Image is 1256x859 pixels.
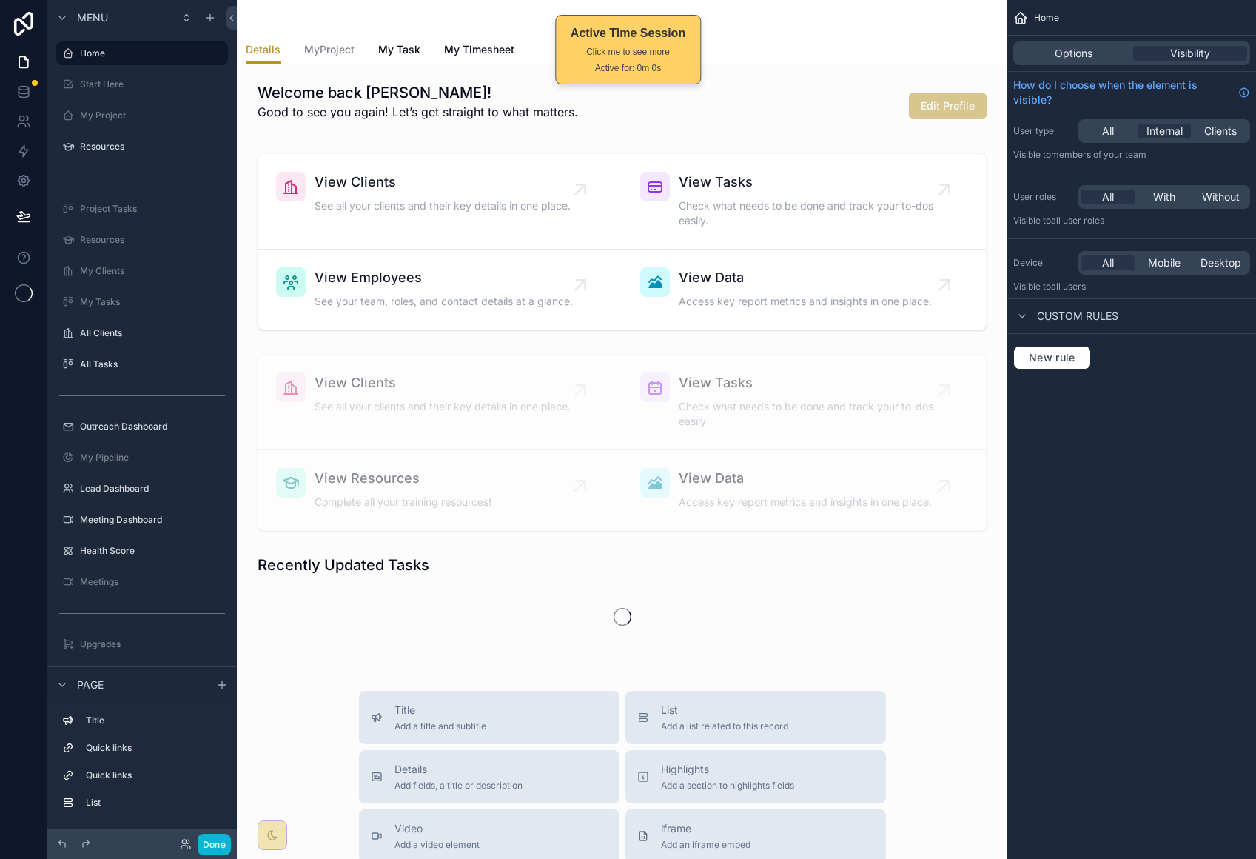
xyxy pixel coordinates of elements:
span: Page [77,678,104,692]
span: MyProject [304,42,355,57]
p: Visible to [1013,215,1250,227]
button: New rule [1013,346,1091,370]
label: Upgrades [80,638,225,650]
label: User roles [1013,191,1072,203]
span: New rule [1023,351,1081,364]
span: Options [1055,46,1092,61]
a: Home [56,41,228,65]
span: Visibility [1170,46,1210,61]
label: List [86,797,222,809]
span: Internal [1146,124,1183,138]
a: My Project [56,104,228,127]
span: How do I choose when the element is visible? [1013,78,1232,107]
span: iframe [661,821,750,836]
a: All Clients [56,321,228,345]
label: Lead Dashboard [80,483,225,495]
a: Project Tasks [56,197,228,221]
span: Desktop [1200,255,1241,270]
label: User type [1013,125,1072,137]
span: Add a title and subtitle [394,721,486,732]
a: My Clients [56,259,228,283]
span: Add an iframe embed [661,839,750,851]
span: List [661,703,788,718]
span: Add fields, a title or description [394,780,523,792]
span: Members of your team [1051,149,1146,160]
label: Health Score [80,545,225,557]
label: Resources [80,234,225,246]
p: Visible to [1013,149,1250,161]
a: My Pipeline [56,446,228,469]
a: Resources [56,228,228,252]
label: Home [80,47,219,59]
span: Add a list related to this record [661,721,788,732]
span: With [1153,190,1175,204]
label: Title [86,715,222,726]
button: HighlightsAdd a section to highlights fields [625,750,886,803]
span: All [1102,124,1114,138]
a: Start Here [56,73,228,96]
div: Click me to see more [571,45,685,59]
label: Start Here [80,78,225,90]
button: DetailsAdd fields, a title or description [359,750,619,803]
label: Meeting Dashboard [80,514,225,526]
a: MyProject [304,36,355,66]
span: all users [1051,281,1086,292]
a: Health Score [56,539,228,563]
label: Quick links [86,742,222,754]
a: Employees [56,664,228,687]
span: Title [394,703,486,718]
p: Visible to [1013,281,1250,293]
label: My Project [80,110,225,121]
a: Details [246,36,281,64]
span: All user roles [1051,215,1104,226]
a: My Timesheet [444,36,514,66]
div: Active for: 0m 0s [571,61,685,75]
a: Lead Dashboard [56,477,228,501]
a: My Task [378,36,420,66]
label: Meetings [80,576,225,588]
span: Home [1034,12,1059,24]
label: Resources [80,141,225,153]
label: Device [1013,257,1072,269]
label: My Tasks [80,296,225,308]
span: My Task [378,42,420,57]
span: All [1102,190,1114,204]
span: All [1102,255,1114,270]
a: Upgrades [56,632,228,656]
span: Without [1202,190,1240,204]
label: Quick links [86,769,222,781]
span: Video [394,821,480,836]
span: Details [394,762,523,777]
a: Resources [56,135,228,158]
span: Add a section to highlights fields [661,780,794,792]
div: scrollable content [47,702,237,829]
div: Active Time Session [571,24,685,42]
a: How do I choose when the element is visible? [1013,78,1250,107]
label: My Clients [80,265,225,277]
span: Custom rules [1037,309,1118,324]
a: All Tasks [56,352,228,376]
label: Project Tasks [80,203,225,215]
a: Outreach Dashboard [56,415,228,438]
span: Add a video element [394,839,480,851]
label: Outreach Dashboard [80,421,225,432]
a: Meeting Dashboard [56,508,228,532]
span: Clients [1204,124,1237,138]
button: Done [198,834,231,855]
span: Menu [77,10,108,25]
span: My Timesheet [444,42,514,57]
span: Highlights [661,762,794,777]
label: My Pipeline [80,452,225,464]
span: Mobile [1148,255,1181,270]
a: Meetings [56,570,228,594]
label: All Clients [80,327,225,339]
button: TitleAdd a title and subtitle [359,691,619,744]
label: All Tasks [80,358,225,370]
span: Details [246,42,281,57]
button: ListAdd a list related to this record [625,691,886,744]
a: My Tasks [56,290,228,314]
